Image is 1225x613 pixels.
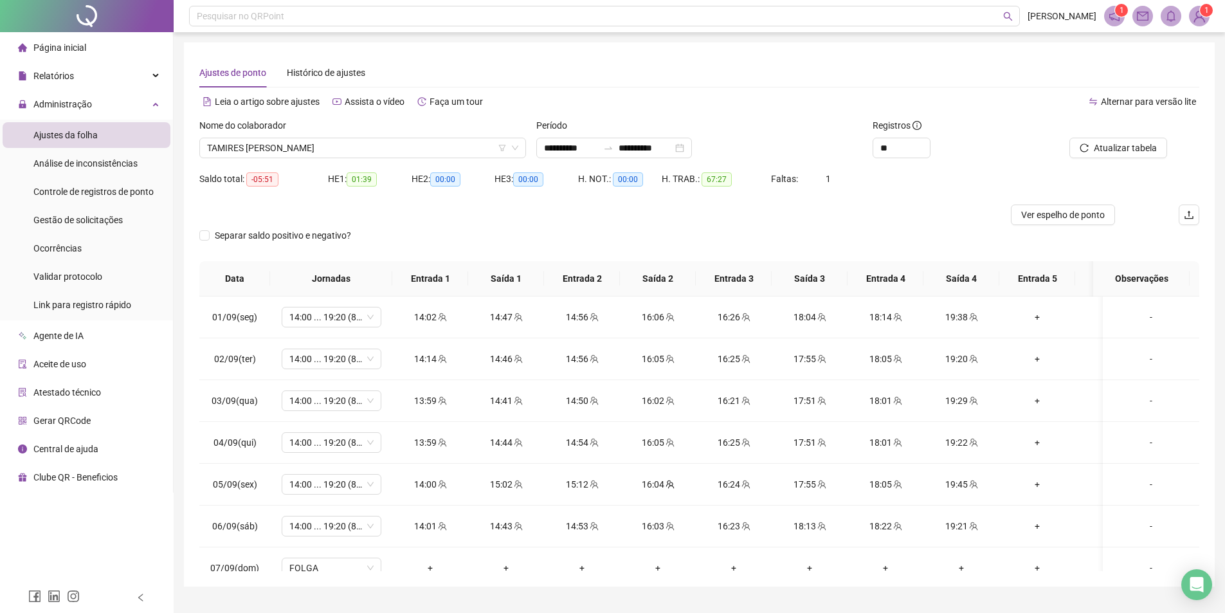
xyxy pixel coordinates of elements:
[289,475,374,494] span: 14:00 ... 19:20 (8 HORAS)
[706,519,761,533] div: 16:23
[858,310,913,324] div: 18:14
[48,590,60,603] span: linkedin
[1101,96,1196,107] span: Alternar para versão lite
[18,473,27,482] span: gift
[782,477,837,491] div: 17:55
[437,438,447,447] span: team
[437,354,447,363] span: team
[892,480,902,489] span: team
[18,100,27,109] span: lock
[588,313,599,322] span: team
[603,143,613,153] span: swap-right
[289,517,374,536] span: 14:00 ... 19:20 (8 HORAS)
[511,144,519,152] span: down
[912,121,921,130] span: info-circle
[287,68,365,78] span: Histórico de ajustes
[33,243,82,253] span: Ocorrências
[782,394,837,408] div: 17:51
[706,561,761,575] div: +
[203,97,212,106] span: file-text
[347,172,377,187] span: 01:39
[1181,569,1212,600] div: Open Intercom Messenger
[1003,12,1013,21] span: search
[578,172,662,187] div: H. NOT.:
[513,354,523,363] span: team
[33,387,101,398] span: Atestado técnico
[630,519,685,533] div: 16:03
[513,172,543,187] span: 00:00
[207,138,518,158] span: TAMIRES DIAS DA SILVA RIBEIRO
[554,352,610,366] div: 14:56
[18,71,27,80] span: file
[478,435,534,450] div: 14:44
[1010,477,1065,491] div: +
[826,174,831,184] span: 1
[664,438,675,447] span: team
[212,312,257,322] span: 01/09(seg)
[33,187,154,197] span: Controle de registros de ponto
[478,310,534,324] div: 14:47
[199,118,295,133] label: Nome do colaborador
[1028,9,1096,23] span: [PERSON_NAME]
[289,307,374,327] span: 14:00 ... 19:20 (8 HORAS)
[554,519,610,533] div: 14:53
[816,480,826,489] span: team
[33,331,84,341] span: Agente de IA
[270,261,392,297] th: Jornadas
[934,310,989,324] div: 19:38
[554,477,610,491] div: 15:12
[1165,10,1177,22] span: bell
[696,261,772,297] th: Entrada 3
[706,394,761,408] div: 16:21
[1085,394,1141,408] div: +
[478,477,534,491] div: 15:02
[513,438,523,447] span: team
[858,519,913,533] div: 18:22
[848,261,923,297] th: Entrada 4
[772,261,848,297] th: Saída 3
[664,480,675,489] span: team
[213,479,257,489] span: 05/09(sex)
[934,394,989,408] div: 19:29
[33,444,98,454] span: Central de ajuda
[1089,97,1098,106] span: swap
[1113,394,1189,408] div: -
[403,519,458,533] div: 14:01
[1113,310,1189,324] div: -
[478,519,534,533] div: 14:43
[816,396,826,405] span: team
[630,561,685,575] div: +
[403,477,458,491] div: 14:00
[554,435,610,450] div: 14:54
[858,561,913,575] div: +
[858,477,913,491] div: 18:05
[603,143,613,153] span: to
[1113,352,1189,366] div: -
[858,394,913,408] div: 18:01
[968,480,978,489] span: team
[816,522,826,531] span: team
[1137,10,1148,22] span: mail
[478,352,534,366] div: 14:46
[417,97,426,106] span: history
[664,522,675,531] span: team
[33,158,138,169] span: Análise de inconsistências
[740,396,750,405] span: team
[858,435,913,450] div: 18:01
[212,521,258,531] span: 06/09(sáb)
[513,396,523,405] span: team
[740,438,750,447] span: team
[328,172,412,187] div: HE 1:
[923,261,999,297] th: Saída 4
[664,396,675,405] span: team
[554,561,610,575] div: +
[1103,271,1179,286] span: Observações
[430,172,460,187] span: 00:00
[630,394,685,408] div: 16:02
[18,43,27,52] span: home
[1085,519,1141,533] div: +
[18,388,27,397] span: solution
[18,444,27,453] span: info-circle
[1021,208,1105,222] span: Ver espelho de ponto
[892,522,902,531] span: team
